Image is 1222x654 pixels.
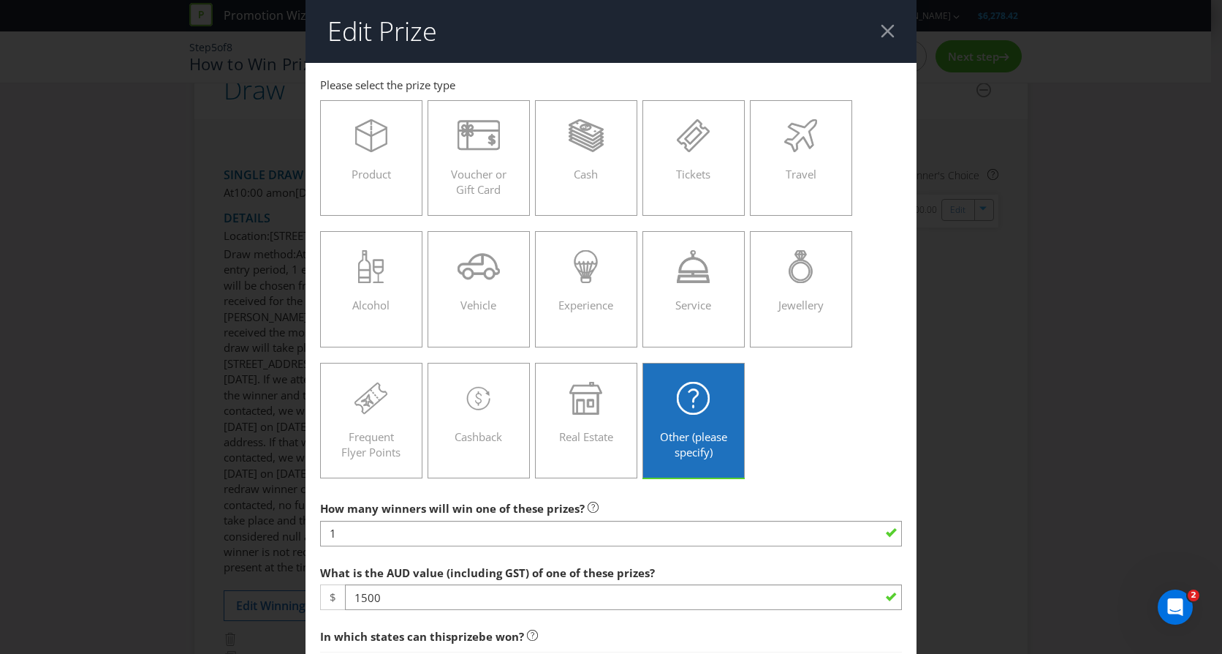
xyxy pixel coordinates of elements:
span: Tickets [676,167,710,181]
h2: Edit Prize [327,17,437,46]
span: What is the AUD value (including GST) of one of these prizes? [320,565,655,580]
iframe: Intercom live chat [1158,590,1193,625]
span: Service [675,298,711,312]
span: Product [352,167,391,181]
input: e.g. 5 [320,521,902,546]
input: e.g. 100 [345,585,902,610]
span: Please select the prize type [320,78,455,92]
span: Other (please specify) [660,429,727,459]
span: Vehicle [460,298,496,312]
span: Cashback [455,429,502,444]
span: Real Estate [559,429,613,444]
span: 2 [1188,590,1199,601]
span: Cash [574,167,598,181]
span: be won? [479,629,524,644]
span: In which states [320,629,404,644]
span: Alcohol [352,298,390,312]
span: Experience [558,298,613,312]
span: Voucher or Gift Card [451,167,506,197]
span: Jewellery [778,298,824,312]
span: Frequent Flyer Points [341,429,401,459]
span: prize [451,629,479,644]
span: Travel [786,167,816,181]
span: can this [407,629,451,644]
span: $ [320,585,345,610]
span: How many winners will win one of these prizes? [320,501,585,516]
